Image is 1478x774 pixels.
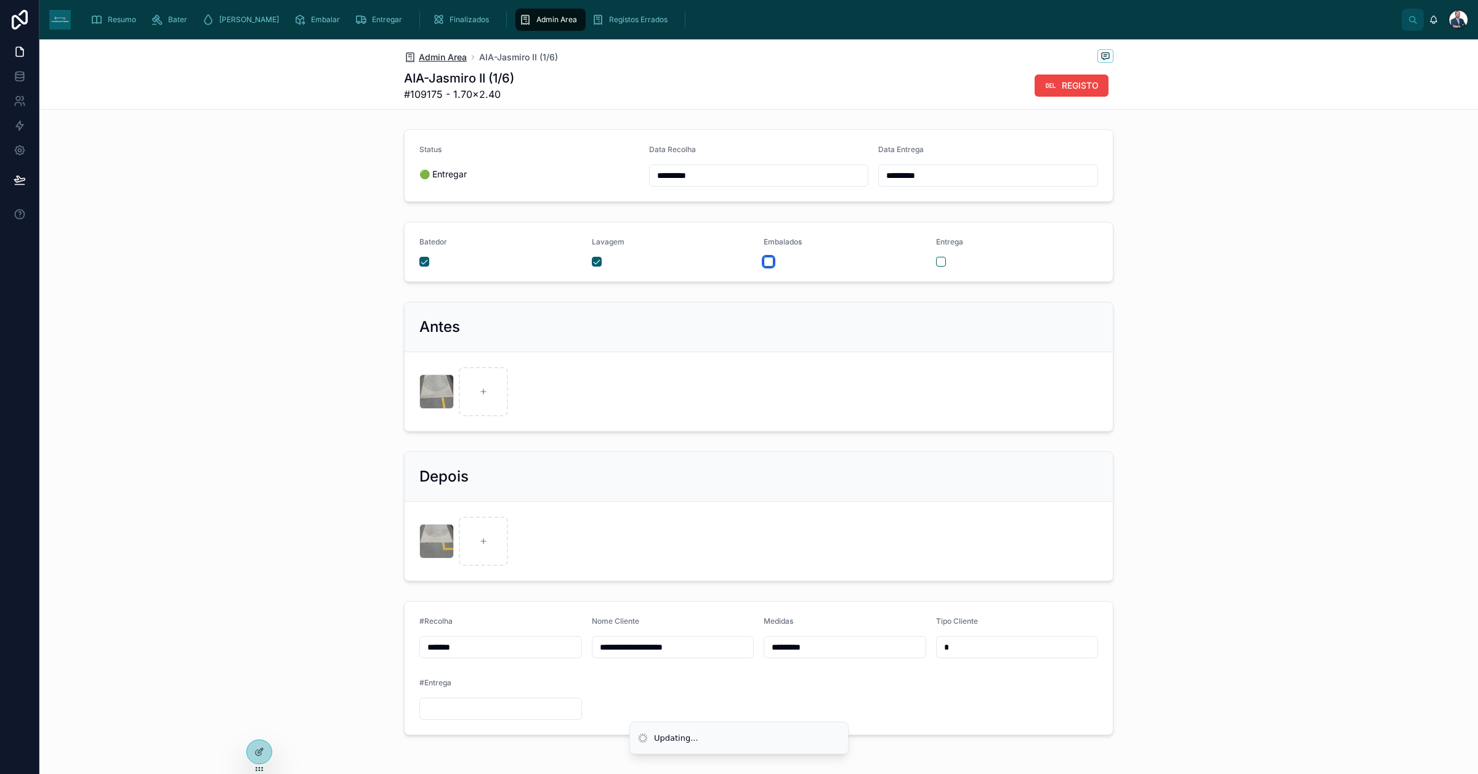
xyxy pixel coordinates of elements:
span: Medidas [764,616,793,626]
span: Tipo Cliente [936,616,978,626]
span: Registos Errados [609,15,668,25]
span: REGISTO [1062,79,1099,92]
span: Status [419,145,442,154]
span: Resumo [108,15,136,25]
span: 🟢 Entregar [419,168,639,180]
span: Embalar [311,15,340,25]
img: App logo [49,10,71,30]
span: Data Recolha [649,145,696,154]
span: #Recolha [419,616,453,626]
div: Updating... [654,732,698,744]
a: Admin Area [404,51,467,63]
a: Registos Errados [588,9,676,31]
a: Embalar [290,9,349,31]
span: Lavagem [592,237,624,246]
button: REGISTO [1035,75,1108,97]
span: Bater [168,15,187,25]
span: #109175 - 1.70×2.40 [404,87,514,102]
a: Bater [147,9,196,31]
h1: AIA-Jasmiro II (1/6) [404,70,514,87]
a: Entregar [351,9,411,31]
span: Admin Area [419,51,467,63]
a: Admin Area [515,9,586,31]
span: Entrega [936,237,963,246]
span: [PERSON_NAME] [219,15,279,25]
span: #Entrega [419,678,451,687]
span: Embalados [764,237,802,246]
a: Resumo [87,9,145,31]
span: Nome Cliente [592,616,639,626]
h2: Antes [419,317,460,337]
a: [PERSON_NAME] [198,9,288,31]
span: Admin Area [536,15,577,25]
div: scrollable content [81,6,1402,33]
span: Data Entrega [878,145,924,154]
span: Batedor [419,237,447,246]
h2: Depois [419,467,469,486]
a: Finalizados [429,9,498,31]
span: Finalizados [450,15,489,25]
a: AIA-Jasmiro II (1/6) [479,51,558,63]
span: Entregar [372,15,402,25]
